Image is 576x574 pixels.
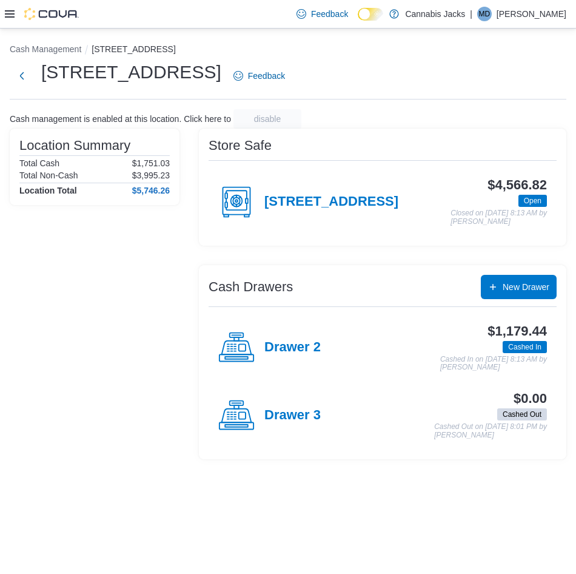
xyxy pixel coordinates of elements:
[358,8,383,21] input: Dark Mode
[19,138,130,153] h3: Location Summary
[405,7,465,21] p: Cannabis Jacks
[132,186,170,195] h4: $5,746.26
[254,113,281,125] span: disable
[132,158,170,168] p: $1,751.03
[10,114,231,124] p: Cash management is enabled at this location. Click here to
[19,171,78,180] h6: Total Non-Cash
[292,2,353,26] a: Feedback
[481,275,557,299] button: New Drawer
[503,341,547,353] span: Cashed In
[19,186,77,195] h4: Location Total
[248,70,285,82] span: Feedback
[479,7,491,21] span: MD
[209,138,272,153] h3: Store Safe
[10,44,81,54] button: Cash Management
[497,408,547,420] span: Cashed Out
[508,342,541,353] span: Cashed In
[434,423,547,439] p: Cashed Out on [DATE] 8:01 PM by [PERSON_NAME]
[92,44,175,54] button: [STREET_ADDRESS]
[470,7,472,21] p: |
[10,43,566,58] nav: An example of EuiBreadcrumbs
[264,194,398,210] h4: [STREET_ADDRESS]
[487,324,547,339] h3: $1,179.44
[518,195,547,207] span: Open
[503,409,541,420] span: Cashed Out
[209,280,293,294] h3: Cash Drawers
[440,356,547,372] p: Cashed In on [DATE] 8:13 AM by [PERSON_NAME]
[503,281,549,293] span: New Drawer
[229,64,290,88] a: Feedback
[19,158,59,168] h6: Total Cash
[450,209,547,226] p: Closed on [DATE] 8:13 AM by [PERSON_NAME]
[477,7,492,21] div: Matt David
[264,340,321,356] h4: Drawer 2
[487,178,547,192] h3: $4,566.82
[10,64,34,88] button: Next
[311,8,348,20] span: Feedback
[497,7,566,21] p: [PERSON_NAME]
[524,195,541,206] span: Open
[24,8,79,20] img: Cova
[233,109,301,129] button: disable
[264,408,321,424] h4: Drawer 3
[41,60,221,84] h1: [STREET_ADDRESS]
[132,171,170,180] p: $3,995.23
[514,391,547,406] h3: $0.00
